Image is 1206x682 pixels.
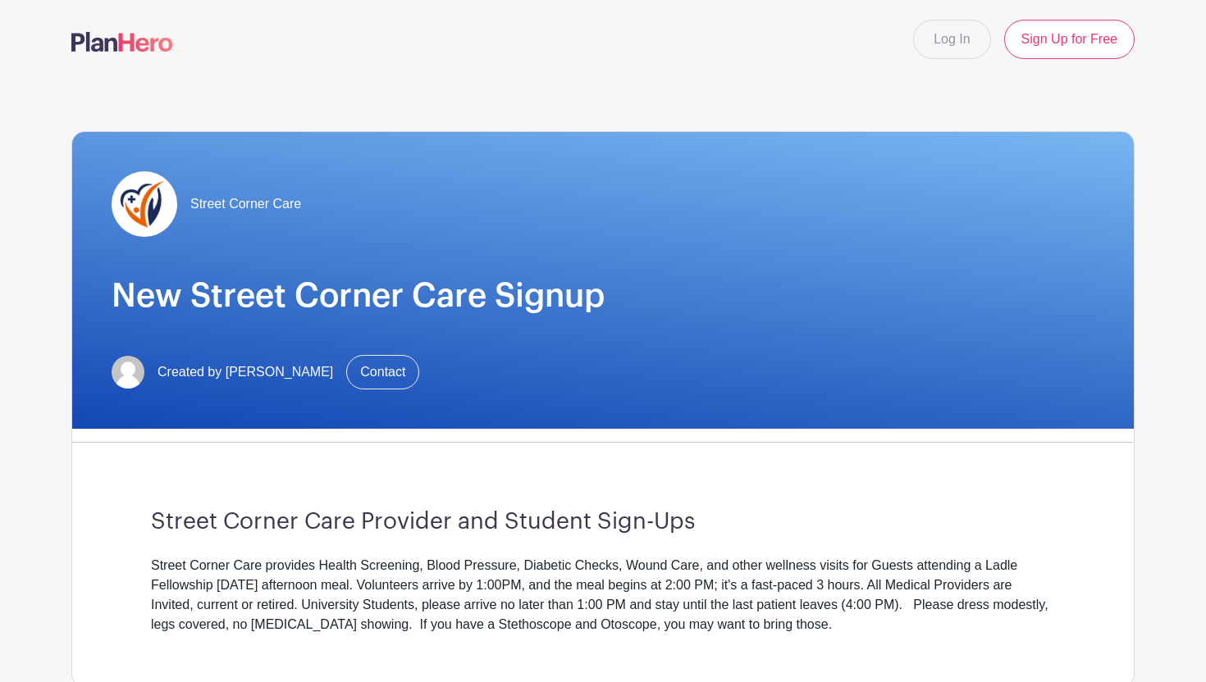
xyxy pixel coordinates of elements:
[112,276,1094,316] h1: New Street Corner Care Signup
[112,171,177,237] img: SCC%20PlanHero.png
[1004,20,1135,59] a: Sign Up for Free
[346,355,419,389] a: Contact
[71,32,173,52] img: logo-507f7623f17ff9eddc593b1ce0a138ce2505c220e1c5a4e2b4648c50719b7d32.svg
[151,508,1055,536] h3: Street Corner Care Provider and Student Sign-Ups
[913,20,990,59] a: Log In
[151,556,1055,634] div: Street Corner Care provides Health Screening, Blood Pressure, Diabetic Checks, Wound Care, and ot...
[112,356,144,389] img: default-ce2991bfa6775e67f084385cd625a349d9dcbb7a52a09fb2fda1e96e2d18dcdb.png
[158,362,333,382] span: Created by [PERSON_NAME]
[190,194,301,214] span: Street Corner Care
